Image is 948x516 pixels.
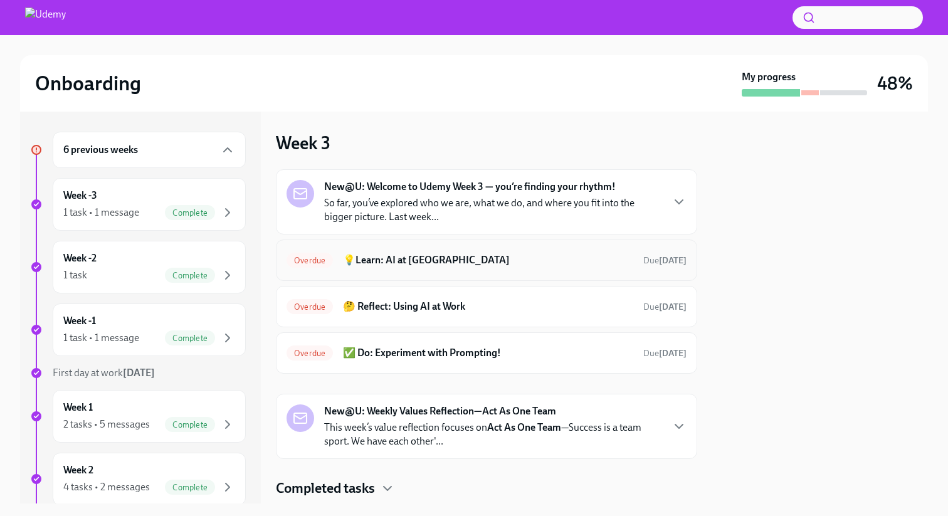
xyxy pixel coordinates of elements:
span: Overdue [287,256,333,265]
h6: Week -2 [63,251,97,265]
strong: [DATE] [123,367,155,379]
strong: My progress [742,70,796,84]
span: First day at work [53,367,155,379]
strong: [DATE] [659,348,687,359]
p: This week’s value reflection focuses on —Success is a team sport. We have each other'... [324,421,661,448]
div: 1 task • 1 message [63,206,139,219]
span: Due [643,302,687,312]
span: Complete [165,208,215,218]
div: 2 tasks • 5 messages [63,418,150,431]
div: Completed tasks [276,479,697,498]
span: Complete [165,271,215,280]
h2: Onboarding [35,71,141,96]
img: Udemy [25,8,66,28]
h3: 48% [877,72,913,95]
span: Complete [165,420,215,429]
a: First day at work[DATE] [30,366,246,380]
h6: ✅ Do: Experiment with Prompting! [343,346,633,360]
div: 4 tasks • 2 messages [63,480,150,494]
div: 1 task • 1 message [63,331,139,345]
span: Complete [165,483,215,492]
span: September 27th, 2025 12:00 [643,255,687,266]
a: Overdue🤔 Reflect: Using AI at WorkDue[DATE] [287,297,687,317]
a: Overdue💡Learn: AI at [GEOGRAPHIC_DATA]Due[DATE] [287,250,687,270]
p: So far, you’ve explored who we are, what we do, and where you fit into the bigger picture. Last w... [324,196,661,224]
div: 6 previous weeks [53,132,246,168]
a: Week -11 task • 1 messageComplete [30,303,246,356]
strong: New@U: Weekly Values Reflection—Act As One Team [324,404,556,418]
h3: Week 3 [276,132,330,154]
h6: 🤔 Reflect: Using AI at Work [343,300,633,313]
h6: 💡Learn: AI at [GEOGRAPHIC_DATA] [343,253,633,267]
a: Week -21 taskComplete [30,241,246,293]
strong: Act As One Team [487,421,561,433]
a: Week -31 task • 1 messageComplete [30,178,246,231]
span: Due [643,348,687,359]
a: Week 24 tasks • 2 messagesComplete [30,453,246,505]
div: 1 task [63,268,87,282]
h6: Week 2 [63,463,93,477]
strong: New@U: Welcome to Udemy Week 3 — you’re finding your rhythm! [324,180,616,194]
h6: Week 1 [63,401,93,414]
strong: [DATE] [659,302,687,312]
a: Overdue✅ Do: Experiment with Prompting!Due[DATE] [287,343,687,363]
h6: 6 previous weeks [63,143,138,157]
h6: Week -1 [63,314,96,328]
span: Complete [165,334,215,343]
h6: Week -3 [63,189,97,203]
h4: Completed tasks [276,479,375,498]
span: Overdue [287,302,333,312]
span: Due [643,255,687,266]
a: Week 12 tasks • 5 messagesComplete [30,390,246,443]
strong: [DATE] [659,255,687,266]
span: September 27th, 2025 12:00 [643,347,687,359]
span: Overdue [287,349,333,358]
span: September 27th, 2025 12:00 [643,301,687,313]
